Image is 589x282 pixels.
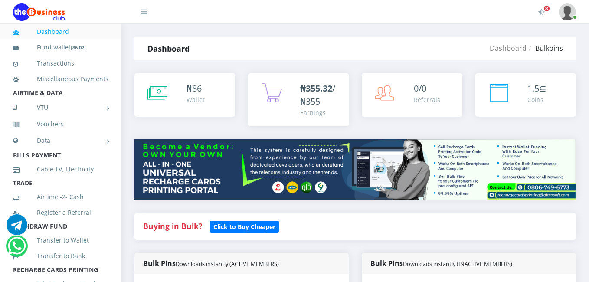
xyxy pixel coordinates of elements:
a: ₦355.32/₦355 Earnings [248,73,349,126]
span: 86 [192,82,202,94]
a: Transfer to Wallet [13,230,108,250]
div: Earnings [300,108,340,117]
b: Click to Buy Cheaper [213,223,275,231]
a: Vouchers [13,114,108,134]
span: Activate Your Membership [543,5,550,12]
div: Referrals [414,95,440,104]
a: Transfer to Bank [13,246,108,266]
span: 1.5 [527,82,539,94]
small: Downloads instantly (ACTIVE MEMBERS) [176,260,279,268]
div: Wallet [187,95,205,104]
b: 86.07 [72,44,84,51]
img: multitenant_rcp.png [134,139,576,200]
strong: Bulk Pins [143,259,279,268]
a: Dashboard [490,43,527,53]
b: ₦355.32 [300,82,332,94]
a: Cable TV, Electricity [13,159,108,179]
li: Bulkpins [527,43,563,53]
a: Miscellaneous Payments [13,69,108,89]
a: Dashboard [13,22,108,42]
div: ⊆ [527,82,546,95]
a: VTU [13,97,108,118]
a: Chat for support [7,221,27,235]
strong: Buying in Bulk? [143,221,202,231]
a: 0/0 Referrals [362,73,462,117]
strong: Bulk Pins [370,259,512,268]
a: Data [13,130,108,151]
small: Downloads instantly (INACTIVE MEMBERS) [403,260,512,268]
div: ₦ [187,82,205,95]
span: /₦355 [300,82,335,107]
a: Register a Referral [13,203,108,223]
i: Activate Your Membership [538,9,545,16]
a: Airtime -2- Cash [13,187,108,207]
img: User [559,3,576,20]
img: Logo [13,3,65,21]
strong: Dashboard [147,43,190,54]
a: Chat for support [8,242,26,256]
span: 0/0 [414,82,426,94]
a: ₦86 Wallet [134,73,235,117]
a: Fund wallet[86.07] [13,37,108,58]
small: [ ] [71,44,86,51]
a: Transactions [13,53,108,73]
div: Coins [527,95,546,104]
a: Click to Buy Cheaper [210,221,279,231]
